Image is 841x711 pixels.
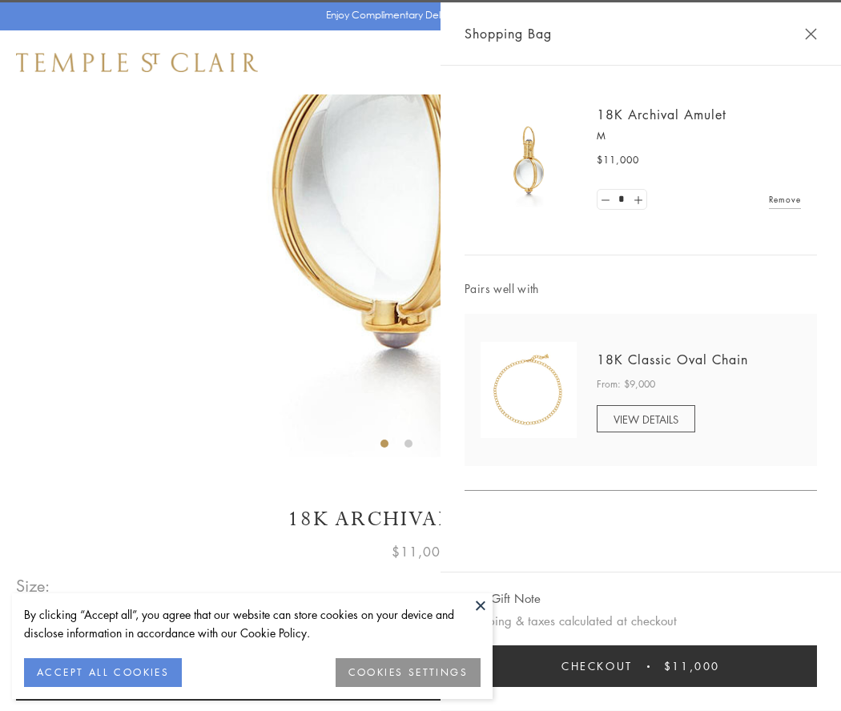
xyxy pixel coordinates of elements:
[630,190,646,210] a: Set quantity to 2
[597,128,801,144] p: M
[465,279,817,298] span: Pairs well with
[326,7,508,23] p: Enjoy Complimentary Delivery & Returns
[465,588,541,609] button: Add Gift Note
[24,605,481,642] div: By clicking “Accept all”, you agree that our website can store cookies on your device and disclos...
[597,351,748,368] a: 18K Classic Oval Chain
[597,152,639,168] span: $11,000
[465,23,552,44] span: Shopping Bag
[465,611,817,631] p: Shipping & taxes calculated at checkout
[24,658,182,687] button: ACCEPT ALL COOKIES
[336,658,481,687] button: COOKIES SETTINGS
[597,405,695,432] a: VIEW DETAILS
[769,191,801,208] a: Remove
[597,106,726,123] a: 18K Archival Amulet
[561,657,633,675] span: Checkout
[805,28,817,40] button: Close Shopping Bag
[392,541,449,562] span: $11,000
[598,190,614,210] a: Set quantity to 0
[16,572,51,599] span: Size:
[614,412,678,427] span: VIEW DETAILS
[465,645,817,687] button: Checkout $11,000
[597,376,655,392] span: From: $9,000
[481,112,577,208] img: 18K Archival Amulet
[664,657,720,675] span: $11,000
[16,53,258,72] img: Temple St. Clair
[481,342,577,438] img: N88865-OV18
[16,505,825,533] h1: 18K Archival Amulet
